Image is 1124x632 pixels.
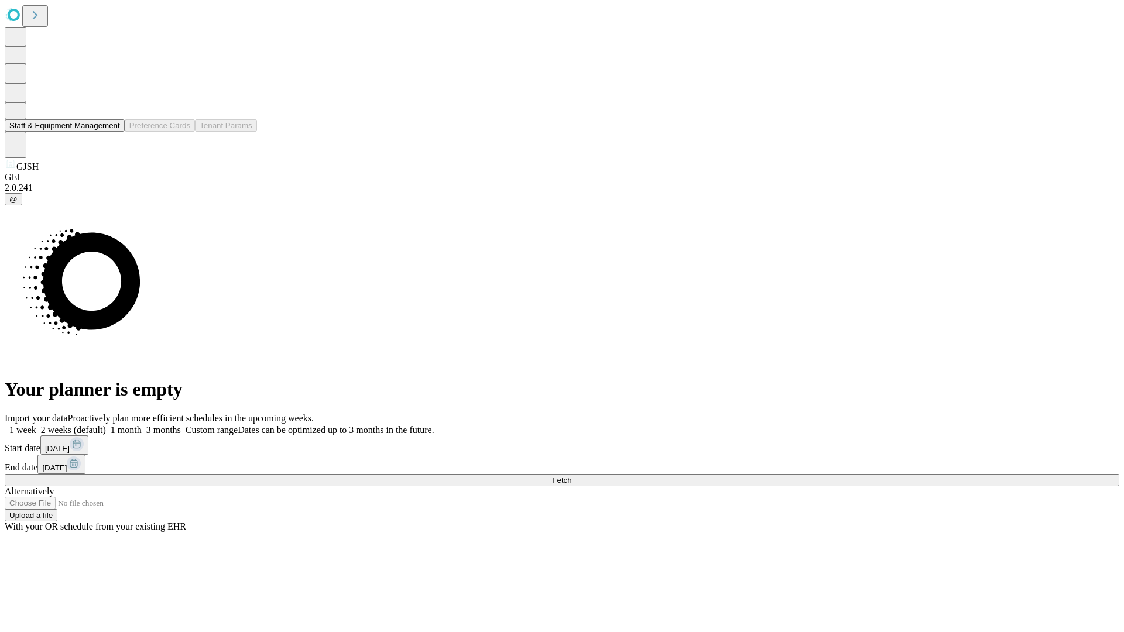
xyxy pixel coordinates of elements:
span: 2 weeks (default) [41,425,106,435]
span: Import your data [5,413,68,423]
h1: Your planner is empty [5,379,1119,400]
span: Alternatively [5,486,54,496]
button: Staff & Equipment Management [5,119,125,132]
span: GJSH [16,162,39,171]
span: Fetch [552,476,571,485]
span: Custom range [186,425,238,435]
span: 3 months [146,425,181,435]
div: Start date [5,435,1119,455]
button: Tenant Params [195,119,257,132]
span: Dates can be optimized up to 3 months in the future. [238,425,434,435]
button: [DATE] [40,435,88,455]
span: @ [9,195,18,204]
button: Preference Cards [125,119,195,132]
div: End date [5,455,1119,474]
div: GEI [5,172,1119,183]
span: 1 month [111,425,142,435]
button: [DATE] [37,455,85,474]
span: 1 week [9,425,36,435]
button: Fetch [5,474,1119,486]
span: [DATE] [45,444,70,453]
div: 2.0.241 [5,183,1119,193]
span: With your OR schedule from your existing EHR [5,521,186,531]
button: @ [5,193,22,205]
span: [DATE] [42,463,67,472]
span: Proactively plan more efficient schedules in the upcoming weeks. [68,413,314,423]
button: Upload a file [5,509,57,521]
